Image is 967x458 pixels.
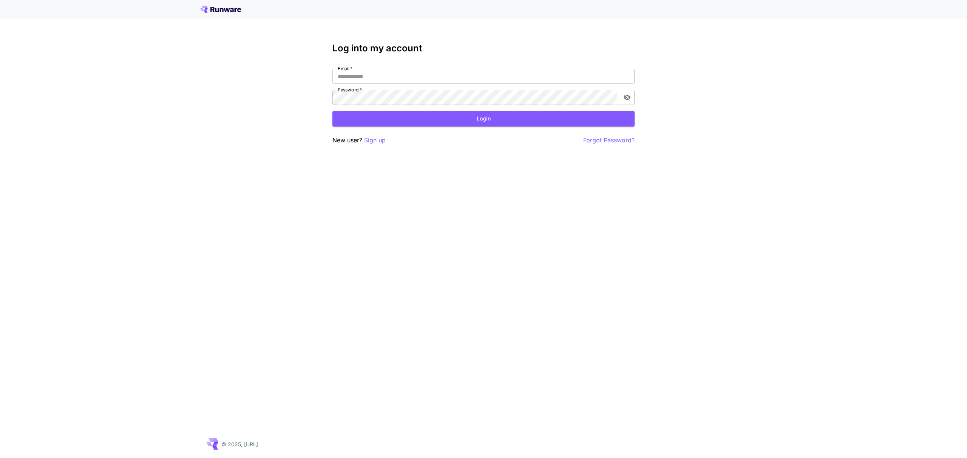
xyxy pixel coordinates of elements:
[338,65,352,72] label: Email
[364,136,386,145] button: Sign up
[332,136,386,145] p: New user?
[332,43,635,54] h3: Log into my account
[221,440,258,448] p: © 2025, [URL]
[332,111,635,126] button: Login
[620,91,634,104] button: toggle password visibility
[583,136,635,145] button: Forgot Password?
[338,86,362,93] label: Password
